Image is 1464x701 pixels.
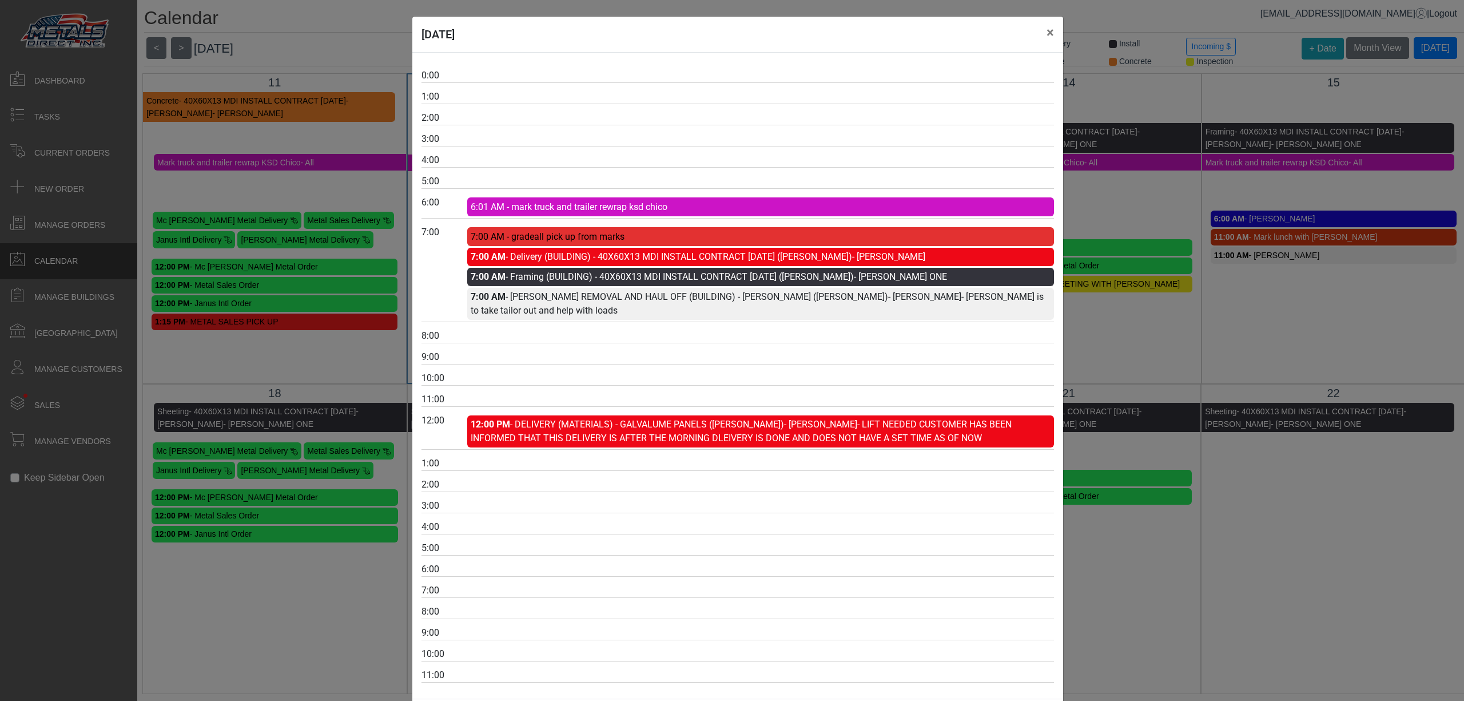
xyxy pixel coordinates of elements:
[421,371,467,385] div: 10:00
[854,271,947,282] span: - [PERSON_NAME] ONE
[421,668,467,682] div: 11:00
[471,271,506,282] strong: 7:00 AM
[421,414,467,427] div: 12:00
[421,196,467,209] div: 6:00
[421,520,467,534] div: 4:00
[784,419,857,430] span: - [PERSON_NAME]
[888,291,961,302] span: - [PERSON_NAME]
[421,393,467,406] div: 11:00
[421,132,467,146] div: 3:00
[421,26,455,43] h5: [DATE]
[421,541,467,555] div: 5:00
[471,231,624,242] span: 7:00 AM - gradeall pick up from marks
[421,350,467,364] div: 9:00
[471,419,510,430] strong: 12:00 PM
[471,271,947,282] a: 7:00 AM- Framing (BUILDING) - 40X60X13 MDI INSTALL CONTRACT [DATE] ([PERSON_NAME])- [PERSON_NAME]...
[421,111,467,125] div: 2:00
[421,626,467,640] div: 9:00
[471,291,1044,316] a: 7:00 AM- [PERSON_NAME] REMOVAL AND HAUL OFF (BUILDING) - [PERSON_NAME] ([PERSON_NAME])- [PERSON_N...
[421,584,467,597] div: 7:00
[471,291,506,302] strong: 7:00 AM
[421,175,467,188] div: 5:00
[421,563,467,576] div: 6:00
[421,69,467,82] div: 0:00
[421,225,467,239] div: 7:00
[421,499,467,513] div: 3:00
[421,478,467,492] div: 2:00
[421,90,467,104] div: 1:00
[421,457,467,470] div: 1:00
[471,251,506,262] strong: 7:00 AM
[471,419,1012,443] a: 12:00 PM- DELIVERY (MATERIALS) - GALVALUME PANELS ([PERSON_NAME])- [PERSON_NAME]- LIFT NEEDED CUS...
[471,291,1044,316] span: - [PERSON_NAME] is to take tailor out and help with loads
[471,201,667,212] span: 6:01 AM - mark truck and trailer rewrap ksd chico
[421,605,467,619] div: 8:00
[1037,17,1063,49] button: Close
[421,153,467,167] div: 4:00
[471,419,1012,443] span: - LIFT NEEDED CUSTOMER HAS BEEN INFORMED THAT THIS DELIVERY IS AFTER THE MORNING DLEIVERY IS DONE...
[421,647,467,661] div: 10:00
[421,329,467,343] div: 8:00
[852,251,925,262] span: - [PERSON_NAME]
[471,251,925,262] a: 7:00 AM- Delivery (BUILDING) - 40X60X13 MDI INSTALL CONTRACT [DATE] ([PERSON_NAME])- [PERSON_NAME]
